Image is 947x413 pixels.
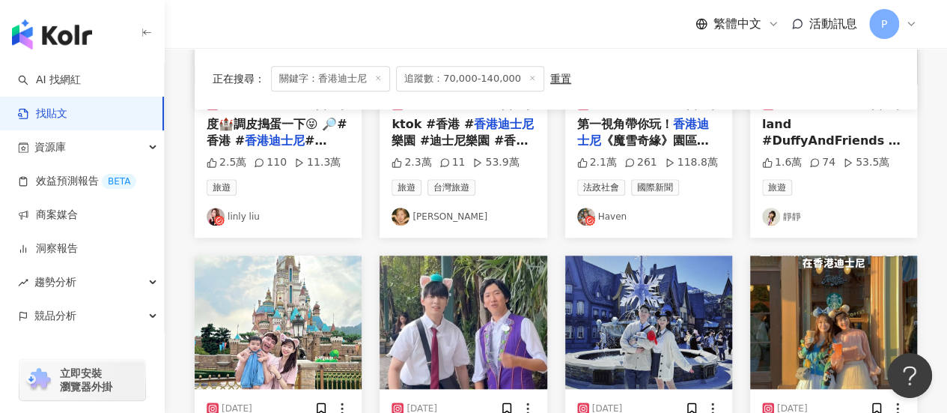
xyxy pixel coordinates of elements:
div: 74 [809,155,835,170]
div: 53.9萬 [472,155,519,170]
iframe: Help Scout Beacon - Open [887,353,932,398]
img: logo [12,19,92,49]
img: KOL Avatar [392,208,409,226]
span: 立即安裝 瀏覽器外掛 [60,367,112,394]
span: 資源庫 [34,130,66,164]
img: KOL Avatar [207,208,225,226]
span: rise [18,277,28,288]
span: 法政社會 [577,179,625,196]
span: 正在搜尋 ： [213,73,265,85]
div: 2.1萬 [577,155,617,170]
span: 旅遊 [207,179,237,196]
span: 台灣旅遊 [427,179,475,196]
a: 效益預測報告BETA [18,174,136,189]
span: 繁體中文 [713,16,761,32]
div: 11 [439,155,466,170]
span: P [881,16,887,32]
span: 競品分析 [34,299,76,333]
img: post-image [565,256,732,389]
a: KOL Avatar[PERSON_NAME] [392,208,535,226]
img: chrome extension [24,368,53,392]
div: 118.8萬 [665,155,718,170]
div: 2.5萬 [207,155,246,170]
a: 洞察報告 [18,241,78,256]
a: searchAI 找網紅 [18,73,81,88]
div: 2.3萬 [392,155,431,170]
a: 商案媒合 [18,208,78,223]
a: KOL AvatarHaven [577,208,720,226]
img: post-image [380,256,546,389]
span: 《魔雪奇緣》園區的《雪嶺滑雪橇》❄️ - #h玩香港 #香港景點 # [577,133,720,181]
span: 旅遊 [762,179,792,196]
span: 度🏰調皮搗蛋一下😝 🔎#香港 # [207,117,347,148]
a: KOL Avatarlinly liu [207,208,350,226]
mark: 香港迪士尼 [577,117,709,148]
span: 樂園 #迪士尼樂園 #香港美食 [392,133,528,164]
mark: 香港迪士尼 [474,117,534,131]
span: 國際新聞 [631,179,679,196]
img: KOL Avatar [577,208,595,226]
div: 1.6萬 [762,155,802,170]
img: post-image [750,256,917,389]
span: 追蹤數：70,000-140,000 [396,66,544,91]
span: 旅遊 [392,179,421,196]
img: KOL Avatar [762,208,780,226]
img: post-image [195,256,362,389]
span: land #DuffyAndFriends # [762,117,901,148]
div: 110 [254,155,287,170]
div: 53.5萬 [843,155,889,170]
span: 活動訊息 [809,16,857,31]
a: chrome extension立即安裝 瀏覽器外掛 [19,360,145,400]
span: ktok #香港 # [392,117,474,131]
div: 重置 [550,73,571,85]
div: 261 [624,155,657,170]
mark: 香港迪士尼 [245,133,305,148]
span: 趨勢分析 [34,265,76,299]
span: 第一視角帶你玩！ [577,117,673,131]
a: 找貼文 [18,106,67,121]
a: KOL Avatar靜靜 [762,208,905,226]
span: 關鍵字：香港迪士尼 [271,66,390,91]
div: 11.3萬 [294,155,341,170]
